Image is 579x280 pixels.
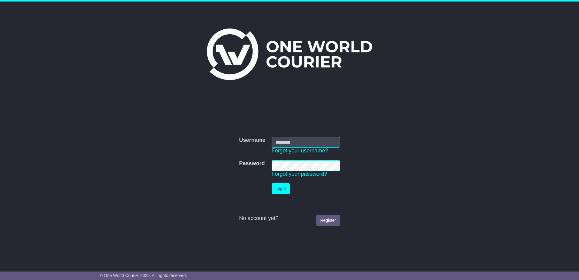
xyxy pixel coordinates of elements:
a: Forgot your username? [272,148,328,154]
span: © One World Courier 2025. All rights reserved. [100,273,187,278]
a: Forgot your password? [272,171,327,177]
img: One World [207,28,372,80]
button: Login [272,183,290,194]
div: No account yet? [239,215,340,222]
label: Password [239,160,265,167]
a: Register [316,215,340,226]
label: Username [239,137,265,144]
